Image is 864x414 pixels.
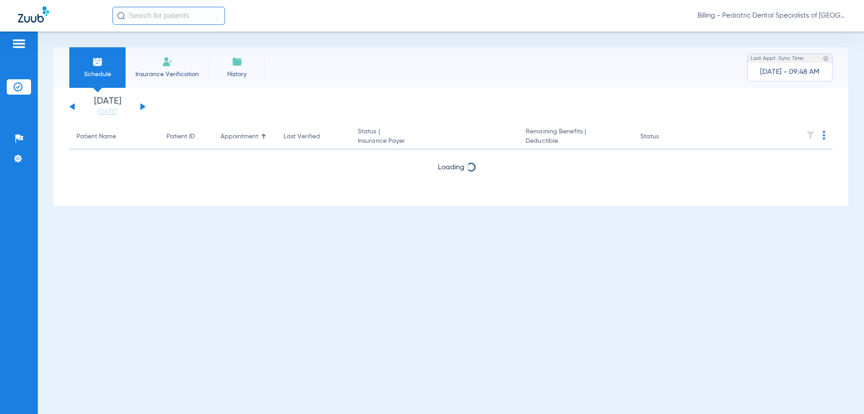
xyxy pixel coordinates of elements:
span: Loading [438,164,464,171]
th: Status [633,124,694,150]
span: Deductible [526,136,625,146]
img: filter.svg [806,131,815,140]
iframe: Chat Widget [819,371,864,414]
span: Billing - Pediatric Dental Specialists of [GEOGRAPHIC_DATA][US_STATE] [697,11,846,20]
li: [DATE] [81,97,135,117]
img: History [232,56,243,67]
div: Patient Name [76,132,152,141]
div: Patient Name [76,132,116,141]
div: Last Verified [283,132,343,141]
div: Appointment [220,132,258,141]
span: History [216,70,258,79]
span: [DATE] - 09:48 AM [760,68,819,77]
input: Search for patients [112,7,225,25]
div: Patient ID [166,132,195,141]
span: Insurance Payer [358,136,511,146]
img: Zuub Logo [18,7,49,23]
th: Remaining Benefits | [518,124,633,150]
th: Status | [351,124,518,150]
img: Schedule [92,56,103,67]
span: Schedule [76,70,119,79]
img: group-dot-blue.svg [823,131,825,140]
img: hamburger-icon [12,38,26,49]
div: Appointment [220,132,269,141]
img: Search Icon [117,12,125,20]
span: Last Appt. Sync Time: [751,54,805,63]
div: Patient ID [166,132,206,141]
img: last sync help info [823,55,829,62]
a: [DATE] [81,108,135,117]
div: Last Verified [283,132,320,141]
img: Manual Insurance Verification [162,56,173,67]
span: Insurance Verification [132,70,202,79]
